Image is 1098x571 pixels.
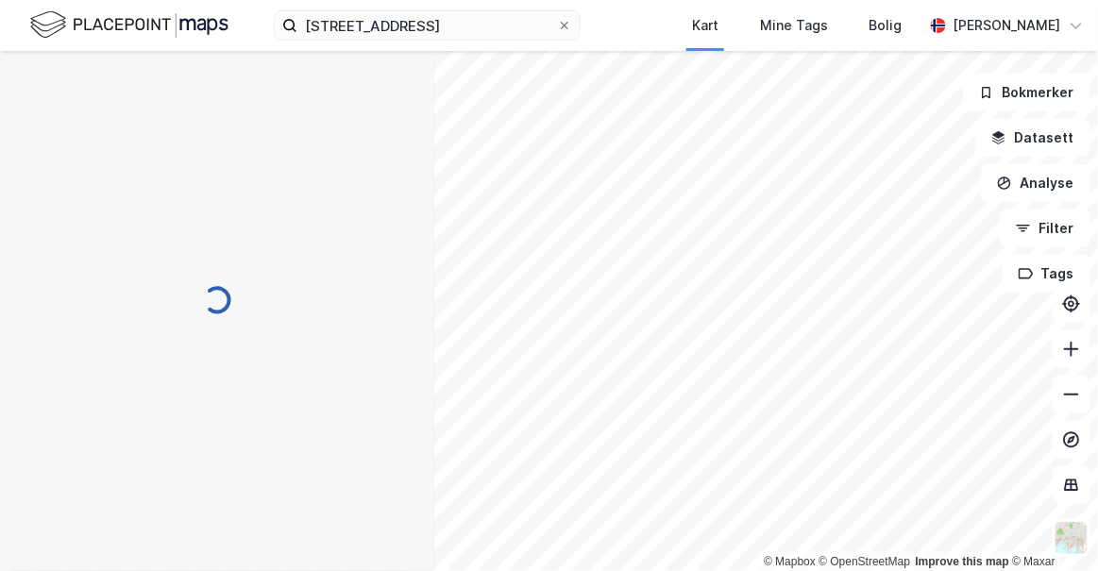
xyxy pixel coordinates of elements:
button: Filter [1000,210,1090,247]
button: Tags [1003,255,1090,293]
div: Mine Tags [760,14,828,37]
iframe: Chat Widget [1004,480,1098,571]
div: Bolig [870,14,903,37]
button: Bokmerker [963,74,1090,111]
a: Mapbox [764,555,816,568]
a: Improve this map [916,555,1009,568]
a: OpenStreetMap [819,555,911,568]
img: logo.f888ab2527a4732fd821a326f86c7f29.svg [30,8,228,42]
img: spinner.a6d8c91a73a9ac5275cf975e30b51cfb.svg [202,285,232,315]
div: Kart [692,14,718,37]
div: [PERSON_NAME] [954,14,1061,37]
input: Søk på adresse, matrikkel, gårdeiere, leietakere eller personer [297,11,557,40]
button: Datasett [975,119,1090,157]
button: Analyse [981,164,1090,202]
